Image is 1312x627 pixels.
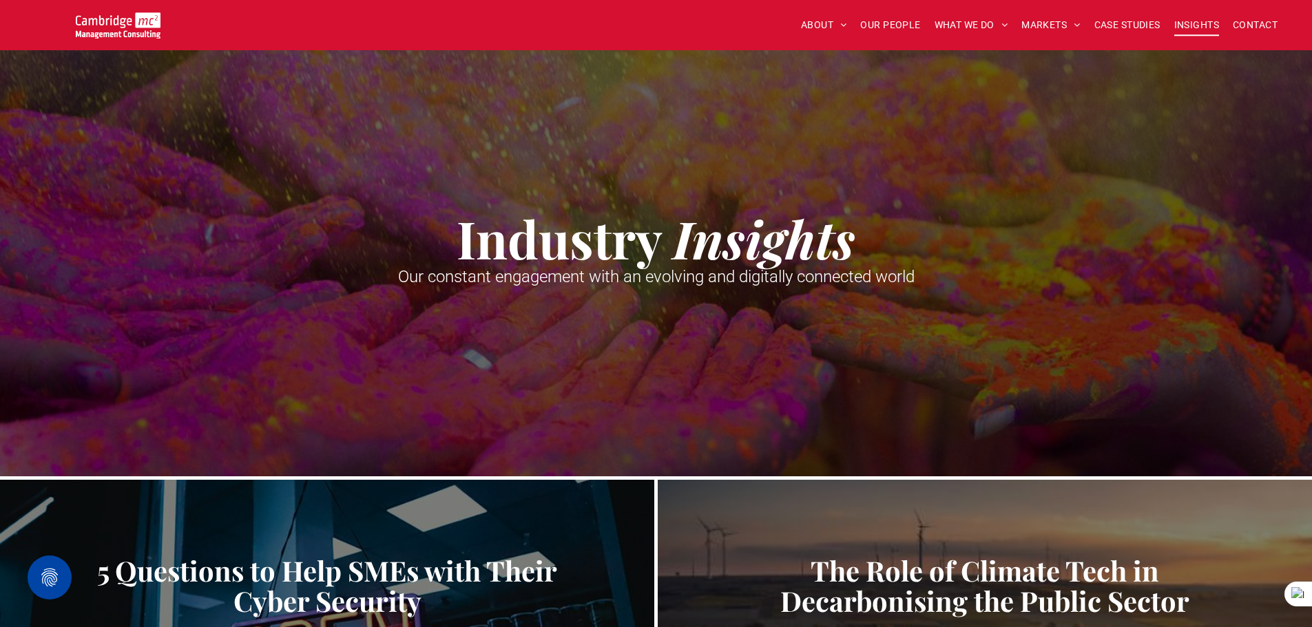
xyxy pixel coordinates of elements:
a: OUR PEOPLE [853,14,927,36]
a: CONTACT [1226,14,1284,36]
a: INSIGHTS [1167,14,1226,36]
a: ABOUT [794,14,854,36]
a: 5 Questions to Help SMEs with Their Cyber Security [10,555,644,616]
strong: I [673,204,692,273]
a: CASE STUDIES [1087,14,1167,36]
a: Your Business Transformed | Cambridge Management Consulting [76,14,160,29]
strong: nsights [692,204,855,273]
strong: Industry [457,204,661,273]
a: WHAT WE DO [928,14,1015,36]
a: The Role of Climate Tech in Decarbonising the Public Sector [668,555,1302,616]
a: MARKETS [1014,14,1087,36]
img: Go to Homepage [76,12,160,39]
span: Our constant engagement with an evolving and digitally connected world [398,267,915,286]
